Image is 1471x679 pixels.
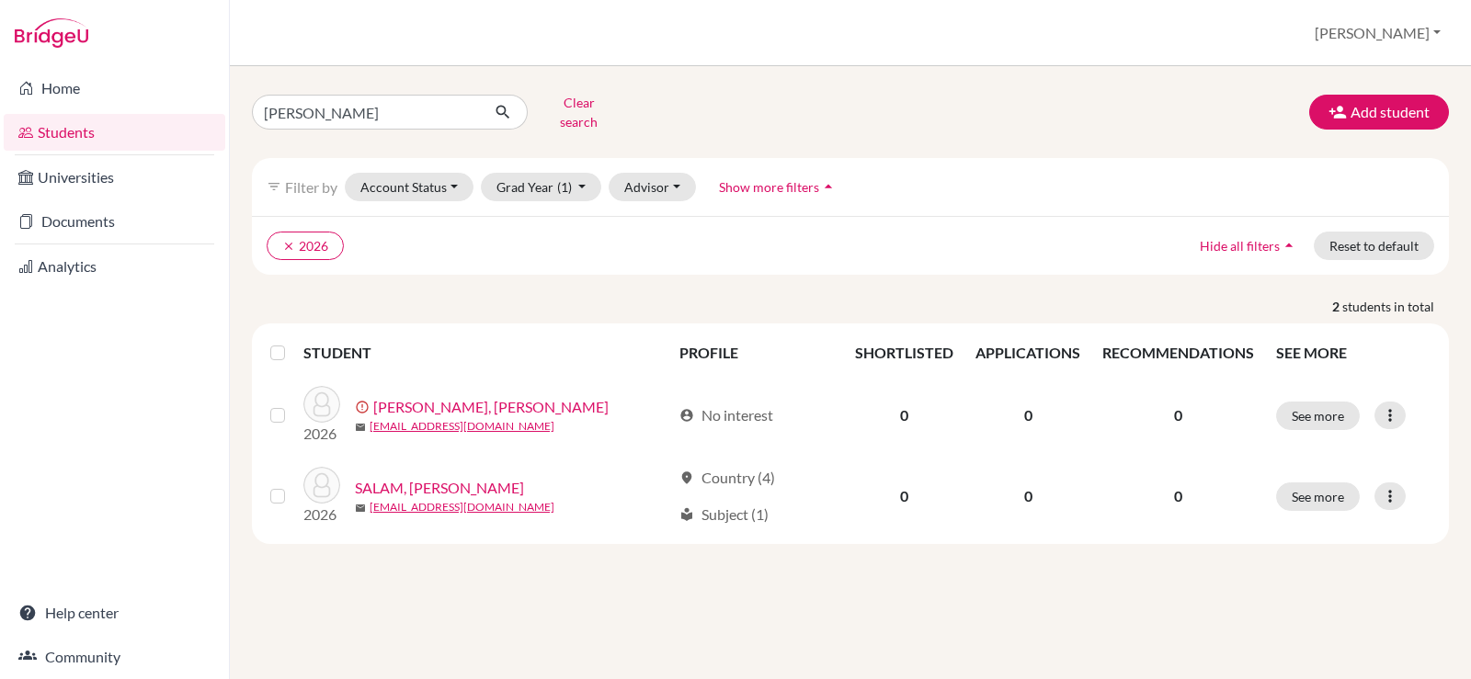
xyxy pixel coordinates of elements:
td: 0 [844,456,964,537]
button: [PERSON_NAME] [1306,16,1449,51]
div: No interest [679,404,773,426]
button: Grad Year(1) [481,173,602,201]
button: Advisor [609,173,696,201]
i: filter_list [267,179,281,194]
button: See more [1276,402,1360,430]
button: Show more filtersarrow_drop_up [703,173,853,201]
button: Account Status [345,173,473,201]
i: arrow_drop_up [1280,236,1298,255]
i: clear [282,240,295,253]
a: [EMAIL_ADDRESS][DOMAIN_NAME] [370,499,554,515]
th: SHORTLISTED [844,331,964,375]
a: Home [4,70,225,107]
p: 0 [1102,404,1254,426]
img: SALAM, Nora Ahmed [303,467,340,504]
div: Subject (1) [679,504,769,526]
a: Universities [4,159,225,196]
input: Find student by name... [252,95,480,130]
p: 0 [1102,485,1254,507]
p: 2026 [303,423,340,445]
th: STUDENT [303,331,668,375]
button: Hide all filtersarrow_drop_up [1184,232,1314,260]
button: See more [1276,482,1360,511]
span: location_on [679,470,694,485]
button: Reset to default [1314,232,1434,260]
span: local_library [679,507,694,522]
span: Hide all filters [1200,238,1280,254]
img: Bridge-U [15,18,88,48]
td: 0 [844,375,964,456]
button: Clear search [528,88,630,136]
a: [PERSON_NAME], [PERSON_NAME] [373,396,609,418]
a: Documents [4,203,225,240]
th: RECOMMENDATIONS [1091,331,1265,375]
button: clear2026 [267,232,344,260]
button: Add student [1309,95,1449,130]
span: mail [355,422,366,433]
span: account_circle [679,408,694,423]
span: mail [355,503,366,514]
td: 0 [964,375,1091,456]
p: 2026 [303,504,340,526]
strong: 2 [1332,297,1342,316]
a: Students [4,114,225,151]
span: Show more filters [719,179,819,195]
a: SALAM, [PERSON_NAME] [355,477,524,499]
img: ABDELSATTAR, Norah Ahmed [303,386,340,423]
span: (1) [557,179,572,195]
span: students in total [1342,297,1449,316]
span: error_outline [355,400,373,414]
i: arrow_drop_up [819,177,838,196]
a: Analytics [4,248,225,285]
a: [EMAIL_ADDRESS][DOMAIN_NAME] [370,418,554,435]
th: SEE MORE [1265,331,1442,375]
td: 0 [964,456,1091,537]
a: Help center [4,594,225,631]
th: PROFILE [668,331,844,375]
a: Community [4,639,225,675]
th: APPLICATIONS [964,331,1091,375]
span: Filter by [285,178,337,196]
div: Country (4) [679,467,775,489]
